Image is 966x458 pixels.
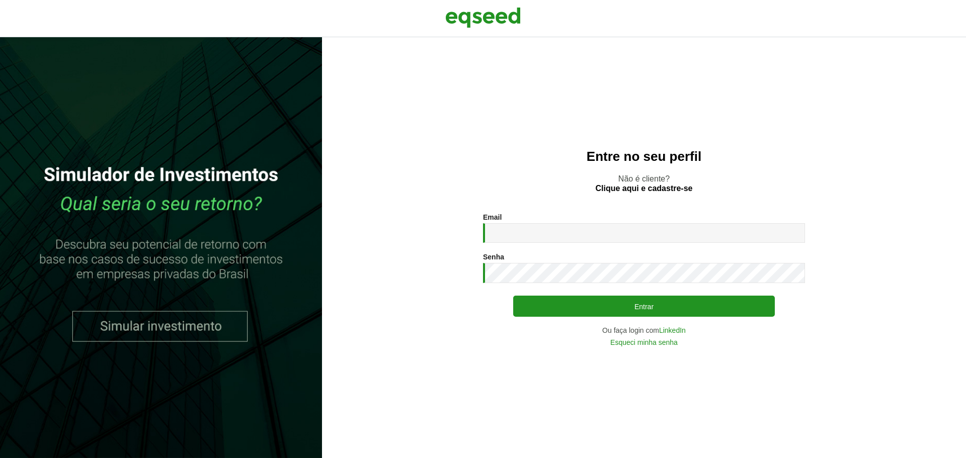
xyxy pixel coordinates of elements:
[342,149,946,164] h2: Entre no seu perfil
[483,253,504,260] label: Senha
[445,5,521,30] img: EqSeed Logo
[513,296,775,317] button: Entrar
[659,327,686,334] a: LinkedIn
[596,185,693,193] a: Clique aqui e cadastre-se
[610,339,678,346] a: Esqueci minha senha
[483,214,502,221] label: Email
[342,174,946,193] p: Não é cliente?
[483,327,805,334] div: Ou faça login com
